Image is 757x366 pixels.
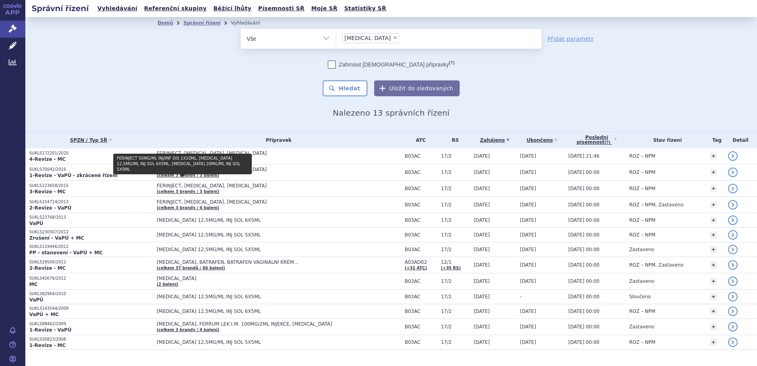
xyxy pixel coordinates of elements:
p: SUKLS88462/2009 [29,321,153,327]
span: ROZ – NPM [629,186,655,191]
abbr: (?) [449,60,455,65]
span: × [393,35,398,40]
span: [DATE] 00:00 [568,309,599,314]
span: [DATE] 00:00 [568,247,599,252]
span: FERINJECT, [MEDICAL_DATA], [MEDICAL_DATA] [157,151,355,156]
a: detail [728,245,738,254]
label: Zahrnout [DEMOGRAPHIC_DATA] přípravky [328,61,455,69]
span: [MEDICAL_DATA] [157,276,355,281]
span: [DATE] 00:00 [568,339,599,345]
span: [MEDICAL_DATA] 12,5MG/ML INJ SOL 5X5ML [157,232,355,238]
a: detail [728,292,738,301]
th: Přípravek [153,132,401,148]
strong: 2-Revize - VaPÚ [29,205,71,211]
strong: 1-Revize - VaPÚ [29,327,71,333]
a: detail [728,230,738,240]
span: B03AC [405,247,437,252]
span: [DATE] [474,170,490,175]
strong: MC [29,282,38,287]
span: ROZ – NPM [629,232,655,238]
strong: VaPÚ [29,297,43,303]
strong: 2-Revize - MC [29,265,66,271]
span: B03AC [405,339,437,345]
span: B03AC [405,186,437,191]
span: 17/2 [441,153,470,159]
span: 17/2 [441,247,470,252]
span: - [520,294,521,299]
a: + [710,169,717,176]
span: B03AC [405,309,437,314]
span: [DATE] [474,339,490,345]
a: Běžící lhůty [211,3,254,14]
a: Moje SŘ [309,3,340,14]
span: B03AC [405,294,437,299]
button: Uložit do sledovaných [374,80,460,96]
a: detail [728,151,738,161]
span: 17/2 [441,202,470,208]
span: ROZ – NPM [629,309,655,314]
span: [DATE] 00:00 [568,262,599,268]
h2: Správní řízení [25,3,95,14]
strong: 4-Revize - MC [29,156,66,162]
a: detail [728,322,738,332]
th: Tag [706,132,724,148]
span: [DATE] 00:00 [568,324,599,330]
a: + [710,293,717,300]
span: [DATE] [474,153,490,159]
a: (celkem 3 brandy / 3 balení) [157,173,219,177]
strong: VaPÚ [29,221,43,226]
span: 17/2 [441,186,470,191]
strong: 3-Revize - MC [29,189,66,194]
span: B03AC [405,324,437,330]
strong: 1-Revize - VaPÚ - zkrácené řízení [29,173,118,178]
p: SUKLS70042/2016 [29,167,153,172]
span: ROZ – NPM, Zastaveno [629,262,683,268]
span: [DATE] 21:46 [568,153,599,159]
span: [DATE] 00:00 [568,232,599,238]
p: SUKLS29500/2012 [29,259,153,265]
span: [MEDICAL_DATA], FERRUM LEK I.M. 100MG/2ML INJEKCE, [MEDICAL_DATA] [157,321,355,327]
span: Zastaveno [629,278,654,284]
a: detail [728,276,738,286]
a: Správní řízení [183,20,221,26]
a: Písemnosti SŘ [256,3,307,14]
th: RS [437,132,470,148]
p: SUKLS42676/2012 [29,276,153,281]
span: [DATE] [474,262,490,268]
span: Sloučeno [629,294,651,299]
span: B03AC [405,217,437,223]
a: detail [728,168,738,177]
span: B03AC [405,232,437,238]
span: [MEDICAL_DATA] 12,5MG/ML INJ SOL 6X5ML [157,294,355,299]
a: + [710,278,717,285]
span: [MEDICAL_DATA] [344,35,391,41]
span: FERINJECT, [MEDICAL_DATA], [MEDICAL_DATA] [157,199,355,205]
span: [DATE] [520,339,536,345]
a: detail [728,215,738,225]
span: 17/2 [441,294,470,299]
input: [MEDICAL_DATA] [401,33,406,43]
p: SUKLS23768/2013 [29,215,153,220]
span: ROZ – NPM [629,153,655,159]
span: [MEDICAL_DATA] 12,5MG/ML INJ SOL 6X5ML [157,217,355,223]
a: Ukončeno [520,135,564,146]
span: 12/1 [441,259,470,265]
p: SUKLS50823/2008 [29,337,153,342]
span: [DATE] [474,309,490,314]
span: [DATE] 00:00 [568,170,599,175]
span: 17/2 [441,324,470,330]
span: [DATE] [520,202,536,208]
span: [DATE] 00:00 [568,186,599,191]
span: [DATE] [474,324,490,330]
span: [DATE] 00:00 [568,278,599,284]
span: 17/2 [441,278,470,284]
a: (2 balení) [157,282,178,286]
span: Zastaveno [629,247,654,252]
span: 17/2 [441,217,470,223]
span: [DATE] 00:00 [568,294,599,299]
span: [DATE] [520,324,536,330]
span: [MEDICAL_DATA], BATRAFEN, BATRAFEN VAGINÁLNÍ KRÉM… [157,259,355,265]
a: (celkem 37 brandů / 66 balení) [157,266,225,270]
a: Přidat parametr [548,35,594,43]
span: [DATE] [520,278,536,284]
